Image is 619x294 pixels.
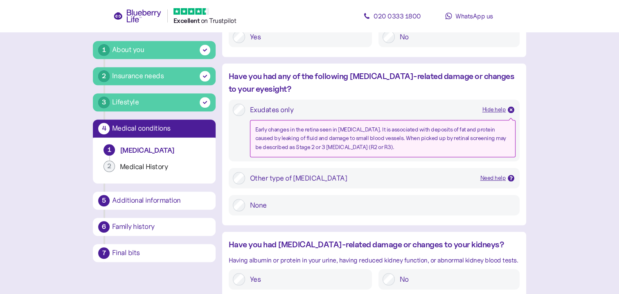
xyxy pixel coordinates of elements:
span: Excellent ️ [173,17,201,25]
div: Early changes in the retina seen in [MEDICAL_DATA]. It is associated with deposits of fat and pro... [255,125,510,152]
button: 2Insurance needs [93,67,216,85]
a: 020 0333 1800 [356,8,429,24]
label: Yes [245,31,368,43]
div: Family history [112,223,210,231]
button: 1[MEDICAL_DATA] [99,144,209,161]
span: WhatsApp us [455,12,493,20]
div: Additional information [112,197,210,204]
label: Yes [245,273,368,285]
button: 5Additional information [93,192,216,210]
div: 2 [104,161,115,172]
label: No [395,273,515,285]
div: 7 [98,247,110,259]
div: 2 [98,70,110,82]
div: [MEDICAL_DATA] [120,146,205,155]
span: 020 0333 1800 [374,12,421,20]
div: 4 [98,123,110,134]
div: Have you had [MEDICAL_DATA]-related damage or changes to your kidneys? [229,238,520,251]
div: Medical conditions [112,125,210,132]
button: 2Medical History [99,161,209,177]
div: About you [112,44,144,55]
label: No [395,31,515,43]
div: 1 [104,144,115,156]
button: 1About you [93,41,216,59]
div: 3 [98,97,110,108]
button: 3Lifestyle [93,93,216,111]
label: None [245,199,515,211]
div: 6 [98,221,110,233]
button: 4Medical conditions [93,120,216,138]
div: 1 [98,44,110,56]
div: Lifestyle [112,97,139,108]
div: Medical History [120,162,205,172]
a: WhatsApp us [432,8,506,24]
div: Final bits [112,249,210,257]
div: Have you had any of the following [MEDICAL_DATA]-related damage or changes to your eyesight? [229,70,520,95]
button: 7Final bits [93,244,216,262]
div: 5 [98,195,110,206]
div: Hide help [482,105,506,114]
div: Need help [480,174,506,183]
div: Exudates only [250,104,476,116]
div: Insurance needs [112,70,164,81]
div: Other type of [MEDICAL_DATA] [250,172,474,184]
button: 6Family history [93,218,216,236]
div: Having albumin or protein in your urine, having reduced kidney function, or abnormal kidney blood... [229,255,520,265]
span: on Trustpilot [201,16,236,25]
